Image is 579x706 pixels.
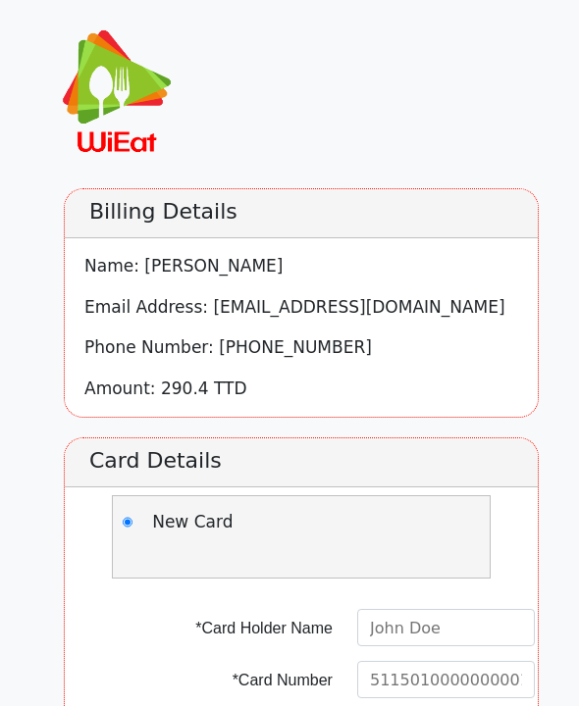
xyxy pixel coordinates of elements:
[34,12,191,169] img: wieat.png
[84,254,538,279] p: Name: [PERSON_NAME]
[357,609,535,646] input: John Doe
[152,510,301,535] p: New Card
[84,335,538,361] p: Phone Number: [PHONE_NUMBER]
[65,438,538,487] h2: Card Details
[84,295,538,321] p: Email Address: [EMAIL_ADDRESS][DOMAIN_NAME]
[185,617,333,640] label: *Card Holder Name
[185,669,333,692] label: *Card Number
[357,661,535,698] input: 5115010000000001
[65,189,538,238] h2: Billing Details
[84,377,538,402] p: Amount: 290.4 TTD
